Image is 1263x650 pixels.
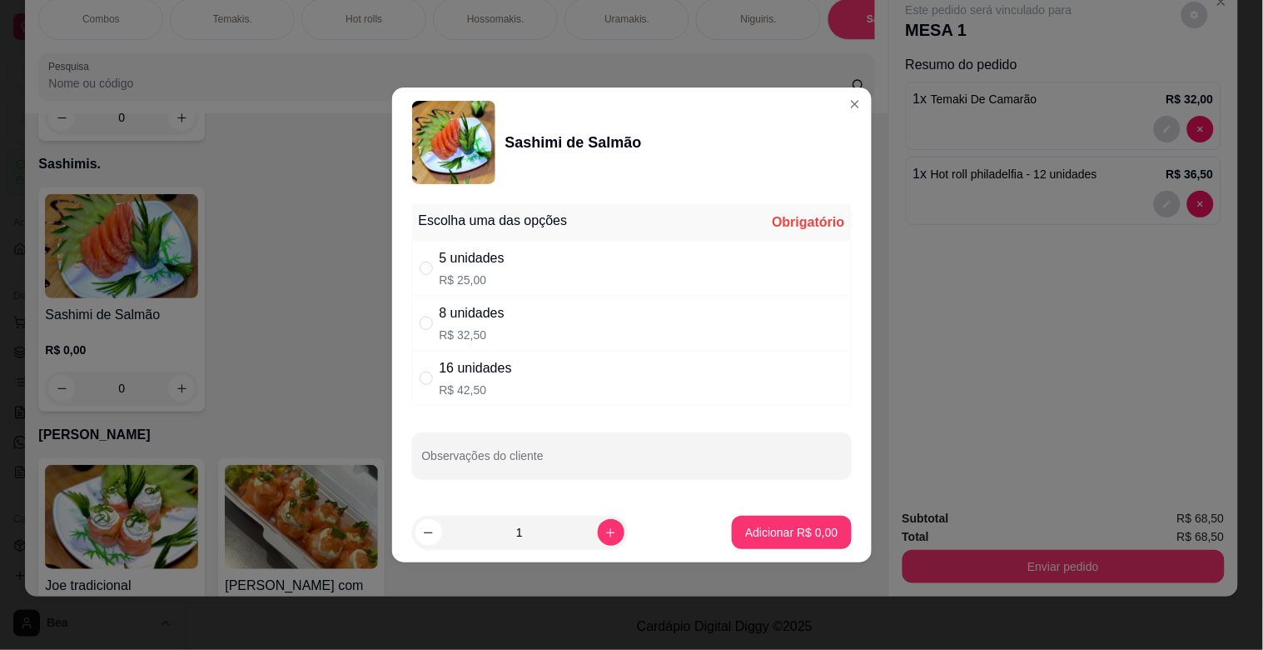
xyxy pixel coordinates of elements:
button: increase-product-quantity [598,519,624,546]
button: Adicionar R$ 0,00 [732,516,851,549]
img: product-image [412,101,495,184]
button: decrease-product-quantity [415,519,442,546]
div: Sashimi de Salmão [505,131,642,154]
button: Close [842,91,868,117]
p: R$ 32,50 [440,327,505,343]
p: R$ 25,00 [440,272,505,288]
div: Escolha uma das opções [419,211,568,231]
p: R$ 42,50 [440,382,512,398]
div: 16 unidades [440,358,512,378]
div: 5 unidades [440,248,505,268]
div: 8 unidades [440,303,505,323]
input: Observações do cliente [422,454,842,471]
p: Adicionar R$ 0,00 [745,524,838,541]
div: Obrigatório [772,212,844,232]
